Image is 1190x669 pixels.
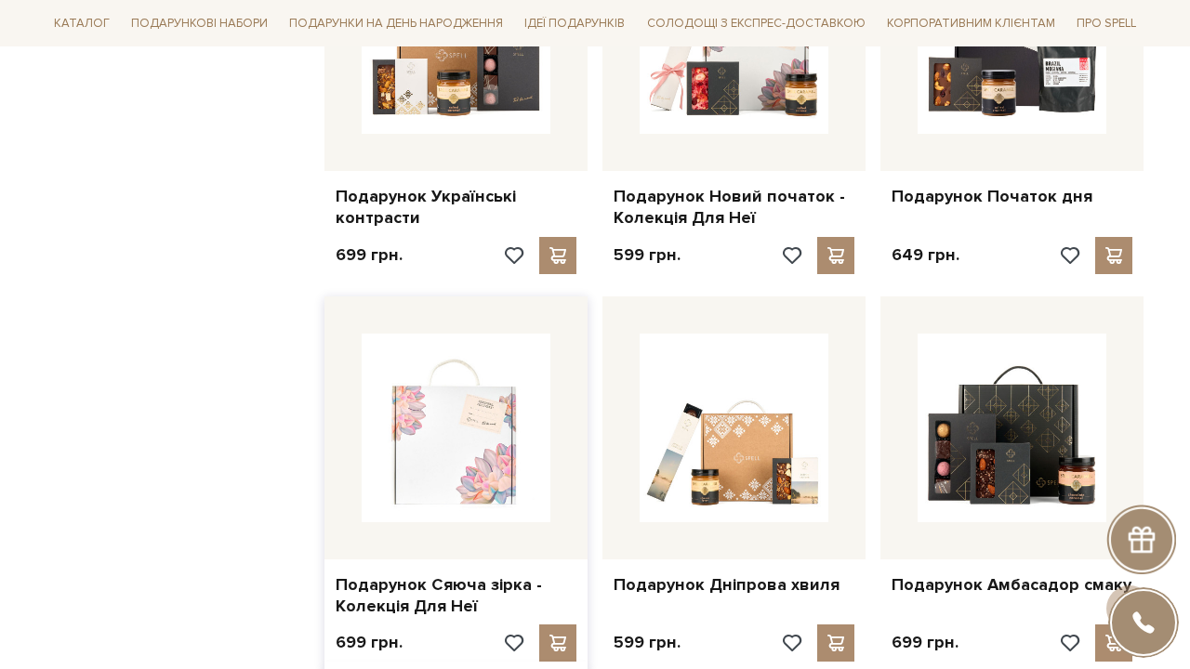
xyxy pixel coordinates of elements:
a: Подарунок Сяюча зірка - Колекція Для Неї [336,574,576,618]
a: Подарунок Українські контрасти [336,186,576,230]
p: 699 грн. [336,244,403,266]
a: Подарунок Амбасадор смаку [892,574,1132,596]
span: Каталог [46,9,117,38]
p: 699 грн. [336,632,403,653]
a: Подарунок Дніпрова хвиля [614,574,854,596]
span: Про Spell [1069,9,1144,38]
img: Подарунок Сяюча зірка - Колекція Для Неї [362,334,550,522]
a: Подарунок Новий початок - Колекція Для Неї [614,186,854,230]
p: 699 грн. [892,632,959,653]
a: Корпоративним клієнтам [879,7,1063,39]
p: 599 грн. [614,632,681,653]
a: Подарунок Початок дня [892,186,1132,207]
span: Подарункові набори [124,9,275,38]
a: Солодощі з експрес-доставкою [640,7,873,39]
span: Подарунки на День народження [282,9,510,38]
p: 599 грн. [614,244,681,266]
p: 649 грн. [892,244,959,266]
span: Ідеї подарунків [517,9,632,38]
